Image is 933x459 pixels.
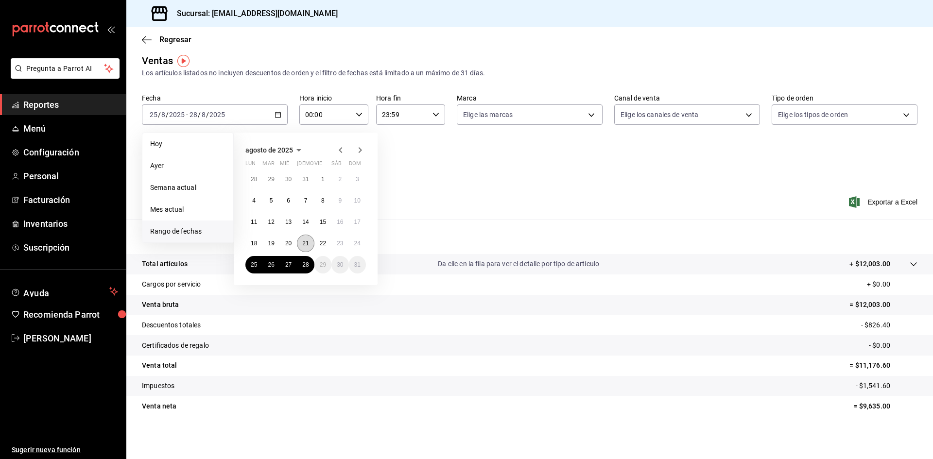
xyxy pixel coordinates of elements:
button: 8 de agosto de 2025 [314,192,331,209]
label: Hora inicio [299,95,368,102]
span: / [166,111,169,119]
input: ---- [169,111,185,119]
button: 4 de agosto de 2025 [245,192,262,209]
span: Configuración [23,146,118,159]
p: Total artículos [142,259,188,269]
span: / [158,111,161,119]
abbr: 19 de agosto de 2025 [268,240,274,247]
input: -- [161,111,166,119]
button: 23 de agosto de 2025 [331,235,348,252]
abbr: 14 de agosto de 2025 [302,219,309,225]
abbr: 26 de agosto de 2025 [268,261,274,268]
button: 21 de agosto de 2025 [297,235,314,252]
p: - $0.00 [869,340,917,351]
abbr: 11 de agosto de 2025 [251,219,257,225]
button: Pregunta a Parrot AI [11,58,120,79]
button: agosto de 2025 [245,144,305,156]
abbr: 29 de agosto de 2025 [320,261,326,268]
div: Los artículos listados no incluyen descuentos de orden y el filtro de fechas está limitado a un m... [142,68,917,78]
button: 16 de agosto de 2025 [331,213,348,231]
button: 26 de agosto de 2025 [262,256,279,273]
p: Venta bruta [142,300,179,310]
abbr: 18 de agosto de 2025 [251,240,257,247]
abbr: 13 de agosto de 2025 [285,219,292,225]
span: Elige los tipos de orden [778,110,848,119]
abbr: martes [262,160,274,170]
button: 28 de agosto de 2025 [297,256,314,273]
button: 2 de agosto de 2025 [331,170,348,188]
span: Rango de fechas [150,226,225,237]
span: Facturación [23,193,118,206]
abbr: 8 de agosto de 2025 [321,197,325,204]
h3: Sucursal: [EMAIL_ADDRESS][DOMAIN_NAME] [169,8,338,19]
span: Hoy [150,139,225,149]
a: Pregunta a Parrot AI [7,70,120,81]
abbr: sábado [331,160,342,170]
abbr: 1 de agosto de 2025 [321,176,325,183]
button: 31 de agosto de 2025 [349,256,366,273]
p: - $826.40 [861,320,917,330]
abbr: 28 de agosto de 2025 [302,261,309,268]
span: Personal [23,170,118,183]
abbr: 22 de agosto de 2025 [320,240,326,247]
button: open_drawer_menu [107,25,115,33]
p: + $0.00 [867,279,917,289]
abbr: lunes [245,160,256,170]
span: Recomienda Parrot [23,308,118,321]
abbr: 4 de agosto de 2025 [252,197,256,204]
abbr: 10 de agosto de 2025 [354,197,361,204]
button: 18 de agosto de 2025 [245,235,262,252]
p: = $11,176.60 [849,360,917,371]
abbr: 12 de agosto de 2025 [268,219,274,225]
abbr: 20 de agosto de 2025 [285,240,292,247]
span: Mes actual [150,204,225,215]
p: Cargos por servicio [142,279,201,289]
button: 3 de agosto de 2025 [349,170,366,188]
button: 12 de agosto de 2025 [262,213,279,231]
p: Da clic en la fila para ver el detalle por tipo de artículo [438,259,599,269]
button: 31 de julio de 2025 [297,170,314,188]
label: Canal de venta [614,95,760,102]
abbr: 15 de agosto de 2025 [320,219,326,225]
span: Inventarios [23,217,118,230]
span: Sugerir nueva función [12,445,118,455]
button: Exportar a Excel [851,196,917,208]
span: Menú [23,122,118,135]
label: Fecha [142,95,288,102]
button: 15 de agosto de 2025 [314,213,331,231]
span: / [206,111,209,119]
abbr: 17 de agosto de 2025 [354,219,361,225]
p: - $1,541.60 [856,381,917,391]
abbr: 31 de julio de 2025 [302,176,309,183]
span: Regresar [159,35,191,44]
button: 7 de agosto de 2025 [297,192,314,209]
input: ---- [209,111,225,119]
abbr: 29 de julio de 2025 [268,176,274,183]
p: Resumen [142,231,917,242]
p: Descuentos totales [142,320,201,330]
p: + $12,003.00 [849,259,890,269]
span: agosto de 2025 [245,146,293,154]
button: 29 de julio de 2025 [262,170,279,188]
button: 20 de agosto de 2025 [280,235,297,252]
button: 1 de agosto de 2025 [314,170,331,188]
abbr: 6 de agosto de 2025 [287,197,290,204]
button: 17 de agosto de 2025 [349,213,366,231]
abbr: 7 de agosto de 2025 [304,197,308,204]
img: Tooltip marker [177,55,190,67]
button: 29 de agosto de 2025 [314,256,331,273]
button: 27 de agosto de 2025 [280,256,297,273]
span: Elige las marcas [463,110,513,119]
span: Ayer [150,161,225,171]
button: 30 de julio de 2025 [280,170,297,188]
button: 25 de agosto de 2025 [245,256,262,273]
button: 24 de agosto de 2025 [349,235,366,252]
abbr: miércoles [280,160,289,170]
abbr: 2 de agosto de 2025 [338,176,342,183]
span: / [198,111,201,119]
abbr: 31 de agosto de 2025 [354,261,361,268]
abbr: 30 de julio de 2025 [285,176,292,183]
button: 19 de agosto de 2025 [262,235,279,252]
span: Elige los canales de venta [621,110,698,119]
